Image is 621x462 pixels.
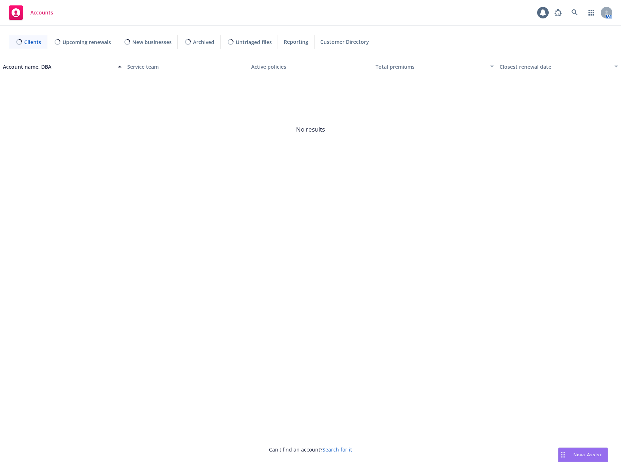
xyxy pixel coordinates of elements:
button: Service team [124,58,249,75]
span: Customer Directory [320,38,369,46]
span: Upcoming renewals [63,38,111,46]
div: Account name, DBA [3,63,114,70]
a: Report a Bug [551,5,565,20]
span: Can't find an account? [269,446,352,453]
div: Closest renewal date [500,63,610,70]
span: Nova Assist [573,452,602,458]
div: Total premiums [376,63,486,70]
span: Accounts [30,10,53,16]
a: Search for it [322,446,352,453]
div: Drag to move [558,448,568,462]
a: Accounts [6,3,56,23]
button: Active policies [248,58,373,75]
a: Switch app [584,5,599,20]
span: Clients [24,38,41,46]
span: Reporting [284,38,308,46]
div: Service team [127,63,246,70]
span: Archived [193,38,214,46]
button: Total premiums [373,58,497,75]
div: Active policies [251,63,370,70]
button: Nova Assist [558,448,608,462]
button: Closest renewal date [497,58,621,75]
a: Search [568,5,582,20]
span: Untriaged files [236,38,272,46]
span: New businesses [132,38,172,46]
